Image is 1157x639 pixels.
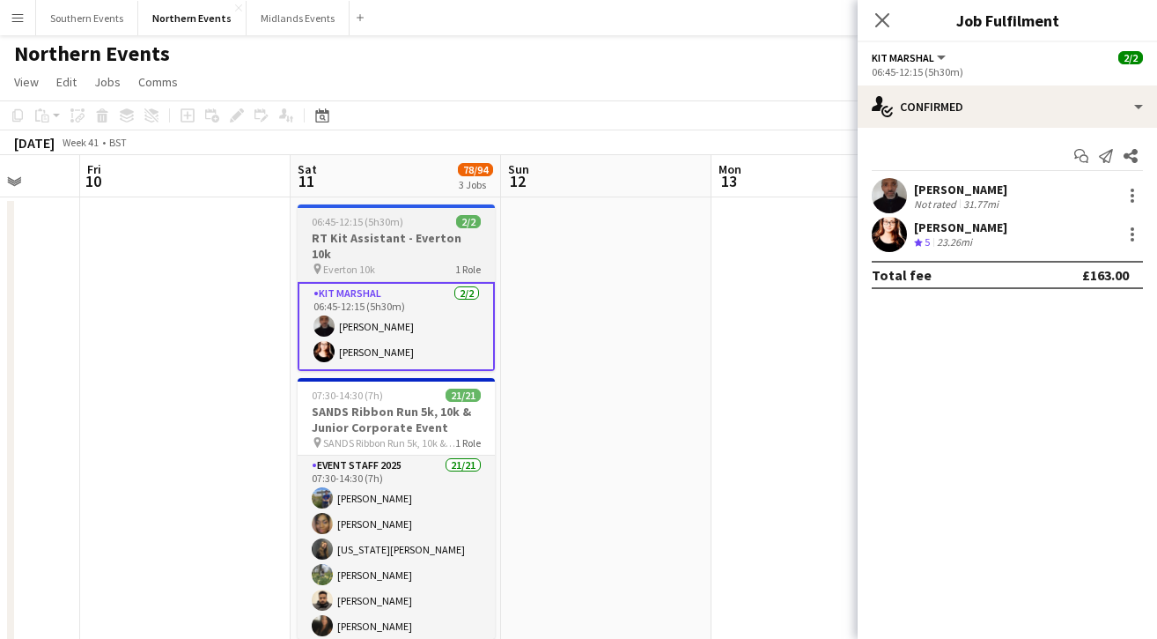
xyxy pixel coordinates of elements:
[455,436,481,450] span: 1 Role
[719,161,741,177] span: Mon
[298,378,495,639] app-job-card: 07:30-14:30 (7h)21/21SANDS Ribbon Run 5k, 10k & Junior Corporate Event SANDS Ribbon Run 5k, 10k &...
[312,215,403,228] span: 06:45-12:15 (5h30m)
[56,74,77,90] span: Edit
[298,230,495,262] h3: RT Kit Assistant - Everton 10k
[872,51,934,64] span: Kit Marshal
[508,161,529,177] span: Sun
[459,178,492,191] div: 3 Jobs
[138,1,247,35] button: Northern Events
[872,266,932,284] div: Total fee
[87,161,101,177] span: Fri
[914,182,1007,197] div: [PERSON_NAME]
[456,215,481,228] span: 2/2
[58,136,102,149] span: Week 41
[1082,266,1129,284] div: £163.00
[323,263,375,276] span: Everton 10k
[858,9,1157,32] h3: Job Fulfilment
[505,171,529,191] span: 12
[858,85,1157,128] div: Confirmed
[1118,51,1143,64] span: 2/2
[298,204,495,371] app-job-card: 06:45-12:15 (5h30m)2/2RT Kit Assistant - Everton 10k Everton 10k1 RoleKit Marshal2/206:45-12:15 (...
[49,71,84,93] a: Edit
[14,134,55,152] div: [DATE]
[7,71,46,93] a: View
[14,41,170,67] h1: Northern Events
[312,389,383,402] span: 07:30-14:30 (7h)
[933,235,976,250] div: 23.26mi
[914,219,1007,235] div: [PERSON_NAME]
[94,74,121,90] span: Jobs
[872,51,948,64] button: Kit Marshal
[446,389,481,402] span: 21/21
[914,197,960,211] div: Not rated
[138,74,178,90] span: Comms
[247,1,350,35] button: Midlands Events
[298,404,495,435] h3: SANDS Ribbon Run 5k, 10k & Junior Corporate Event
[872,65,1143,78] div: 06:45-12:15 (5h30m)
[455,263,481,276] span: 1 Role
[716,171,741,191] span: 13
[85,171,101,191] span: 10
[109,136,127,149] div: BST
[458,163,493,176] span: 78/94
[298,161,317,177] span: Sat
[960,197,1002,211] div: 31.77mi
[298,282,495,371] app-card-role: Kit Marshal2/206:45-12:15 (5h30m)[PERSON_NAME][PERSON_NAME]
[14,74,39,90] span: View
[323,436,455,450] span: SANDS Ribbon Run 5k, 10k & Junior Corporate Event
[295,171,317,191] span: 11
[36,1,138,35] button: Southern Events
[87,71,128,93] a: Jobs
[925,235,930,249] span: 5
[131,71,185,93] a: Comms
